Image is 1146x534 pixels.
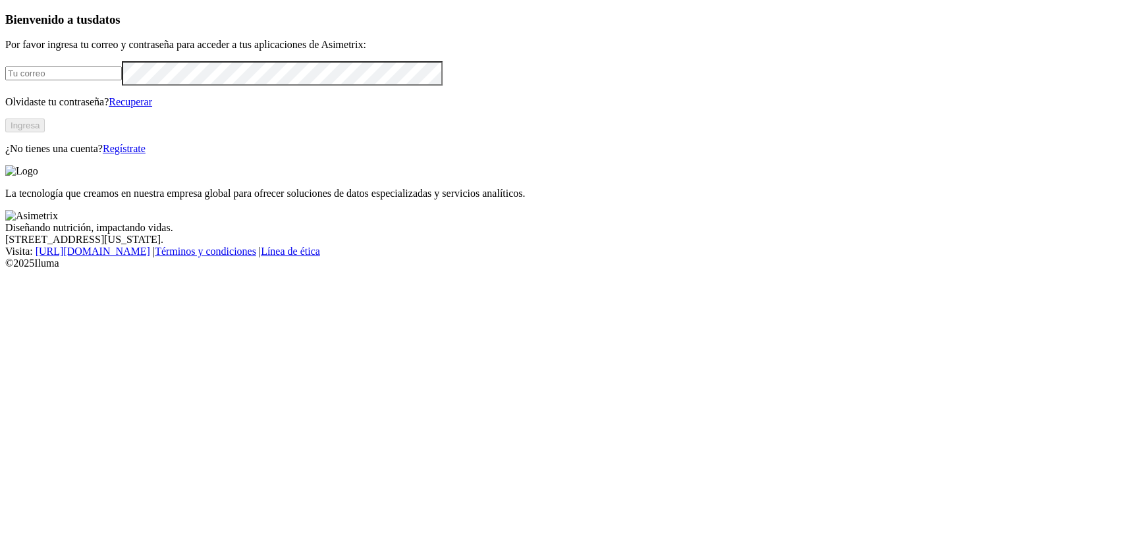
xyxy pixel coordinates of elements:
[5,143,1141,155] p: ¿No tienes una cuenta?
[5,234,1141,246] div: [STREET_ADDRESS][US_STATE].
[5,13,1141,27] h3: Bienvenido a tus
[109,96,152,107] a: Recuperar
[5,188,1141,200] p: La tecnología que creamos en nuestra empresa global para ofrecer soluciones de datos especializad...
[5,119,45,132] button: Ingresa
[5,67,122,80] input: Tu correo
[5,246,1141,257] div: Visita : | |
[103,143,146,154] a: Regístrate
[5,210,58,222] img: Asimetrix
[92,13,121,26] span: datos
[155,246,256,257] a: Términos y condiciones
[5,257,1141,269] div: © 2025 Iluma
[5,165,38,177] img: Logo
[261,246,320,257] a: Línea de ética
[5,39,1141,51] p: Por favor ingresa tu correo y contraseña para acceder a tus aplicaciones de Asimetrix:
[5,96,1141,108] p: Olvidaste tu contraseña?
[5,222,1141,234] div: Diseñando nutrición, impactando vidas.
[36,246,150,257] a: [URL][DOMAIN_NAME]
